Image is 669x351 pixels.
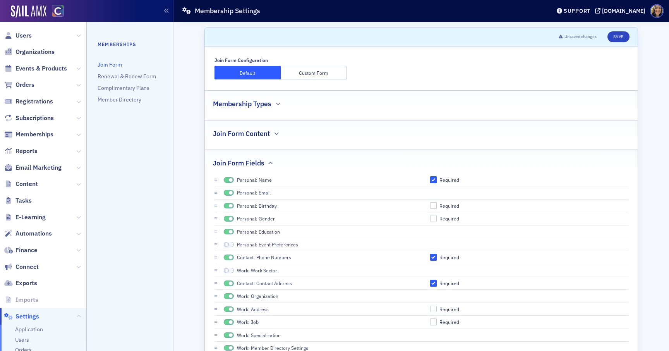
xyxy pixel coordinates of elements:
input: Required [430,318,437,325]
span: Finance [15,246,38,255]
span: Contact: Phone Numbers [237,254,291,261]
a: Join Form [98,61,122,68]
span: Unsaved changes [564,34,597,40]
input: Required [430,176,437,183]
span: Events & Products [15,64,67,73]
a: Complimentary Plans [98,84,149,91]
span: Memberships [15,130,53,139]
a: Finance [4,246,38,255]
h4: Memberships [98,41,162,48]
h2: Join Form Fields [213,158,264,168]
a: Connect [4,263,39,271]
div: Required [439,203,459,209]
span: Automations [15,229,52,238]
input: Required [430,215,437,222]
span: Exports [15,279,37,287]
span: Work: Work Sector [237,267,277,274]
a: Member Directory [98,96,141,103]
div: Required [439,215,459,222]
div: Required [439,177,459,183]
span: Work: Organization [237,292,278,299]
input: Required [430,280,437,287]
a: Exports [4,279,37,287]
h2: Join Form Content [213,129,270,139]
span: Imports [15,296,38,304]
button: Save [607,31,630,42]
img: SailAMX [52,5,64,17]
button: Custom Form [281,66,347,79]
span: Contact: Contact Address [237,280,292,287]
span: Personal: Email [237,189,271,196]
a: Automations [4,229,52,238]
input: Required [430,254,437,261]
input: Required [430,306,437,313]
span: Users [15,31,32,40]
span: Profile [650,4,664,18]
span: Tasks [15,196,32,205]
h2: Membership Types [213,99,271,109]
span: Personal: Name [237,176,272,183]
a: Email Marketing [4,163,62,172]
a: Settings [4,312,39,321]
a: Orders [4,81,34,89]
div: Join Form Configuration [214,57,268,63]
span: Personal: Event Preferences [237,241,298,248]
a: Tasks [4,196,32,205]
div: [DOMAIN_NAME] [602,7,645,14]
span: Work: Specialization [237,332,281,339]
a: Organizations [4,48,55,56]
a: Subscriptions [4,114,54,122]
a: Registrations [4,97,53,106]
a: Content [4,180,38,188]
span: Orders [15,81,34,89]
button: Default [214,66,281,79]
div: Required [439,306,459,313]
h1: Membership Settings [195,6,260,15]
a: Imports [4,296,38,304]
div: Support [564,7,590,14]
span: Personal: Birthday [237,202,277,209]
div: Required [439,319,459,325]
a: Reports [4,147,38,155]
span: Settings [15,312,39,321]
a: Users [15,336,29,344]
span: Registrations [15,97,53,106]
span: E-Learning [15,213,46,222]
a: Memberships [4,130,53,139]
span: Organizations [15,48,55,56]
div: Required [439,254,459,261]
span: Connect [15,263,39,271]
span: Content [15,180,38,188]
span: Reports [15,147,38,155]
span: Personal: Gender [237,215,275,222]
a: Application [15,326,43,333]
input: Required [430,202,437,209]
span: Email Marketing [15,163,62,172]
a: Users [4,31,32,40]
button: [DOMAIN_NAME] [595,8,648,14]
div: Required [439,280,459,287]
a: Events & Products [4,64,67,73]
a: View Homepage [46,5,64,18]
span: Work: Address [237,306,269,313]
a: Renewal & Renew Form [98,73,156,80]
span: Subscriptions [15,114,54,122]
img: SailAMX [11,5,46,18]
span: Work: Job [237,318,259,325]
a: E-Learning [4,213,46,222]
span: Personal: Education [237,228,280,235]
